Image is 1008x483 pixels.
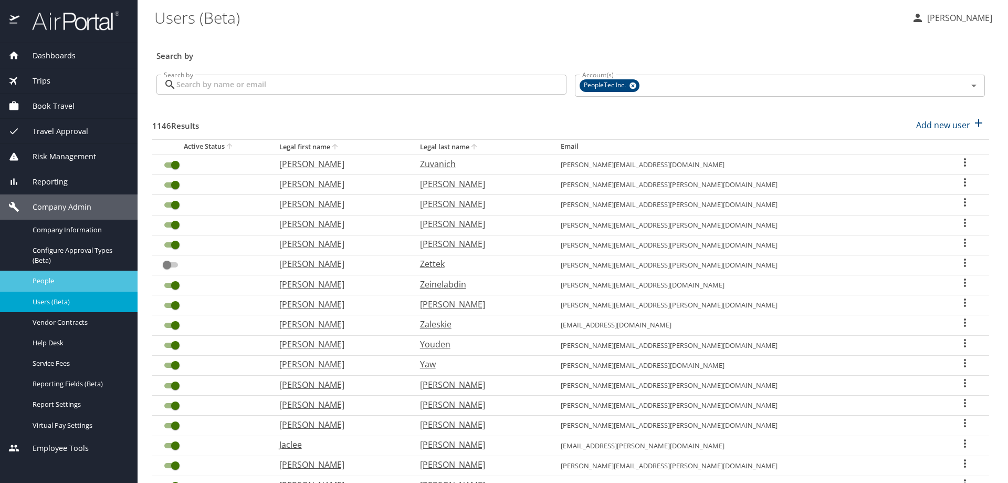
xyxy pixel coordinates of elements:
p: [PERSON_NAME] [279,178,399,190]
span: Trips [19,75,50,87]
span: Vendor Contracts [33,317,125,327]
h3: 1146 Results [152,114,199,132]
p: [PERSON_NAME] [420,238,540,250]
p: [PERSON_NAME] [279,238,399,250]
td: [PERSON_NAME][EMAIL_ADDRESS][PERSON_NAME][DOMAIN_NAME] [552,175,941,195]
h3: Search by [156,44,985,62]
p: [PERSON_NAME] [279,378,399,391]
button: sort [469,142,480,152]
td: [PERSON_NAME][EMAIL_ADDRESS][PERSON_NAME][DOMAIN_NAME] [552,195,941,215]
p: Yaw [420,358,540,371]
p: [PERSON_NAME] [420,458,540,471]
p: [PERSON_NAME] [279,418,399,431]
td: [PERSON_NAME][EMAIL_ADDRESS][PERSON_NAME][DOMAIN_NAME] [552,235,941,255]
p: [PERSON_NAME] [420,398,540,411]
td: [PERSON_NAME][EMAIL_ADDRESS][PERSON_NAME][DOMAIN_NAME] [552,456,941,476]
td: [PERSON_NAME][EMAIL_ADDRESS][PERSON_NAME][DOMAIN_NAME] [552,295,941,315]
p: [PERSON_NAME] [279,458,399,471]
p: [PERSON_NAME] [924,12,992,24]
p: [PERSON_NAME] [420,418,540,431]
p: Zuvanich [420,158,540,170]
p: [PERSON_NAME] [279,278,399,291]
span: Book Travel [19,100,75,112]
span: PeopleTec Inc. [580,80,632,91]
input: Search by name or email [176,75,566,95]
td: [PERSON_NAME][EMAIL_ADDRESS][PERSON_NAME][DOMAIN_NAME] [552,376,941,396]
th: Legal first name [271,139,412,155]
p: [PERSON_NAME] [279,158,399,170]
button: Open [967,78,981,93]
img: icon-airportal.png [9,11,20,31]
td: [PERSON_NAME][EMAIL_ADDRESS][PERSON_NAME][DOMAIN_NAME] [552,215,941,235]
td: [PERSON_NAME][EMAIL_ADDRESS][DOMAIN_NAME] [552,355,941,375]
th: Email [552,139,941,155]
span: Reporting [19,176,68,188]
td: [PERSON_NAME][EMAIL_ADDRESS][PERSON_NAME][DOMAIN_NAME] [552,396,941,416]
span: Dashboards [19,50,76,61]
p: [PERSON_NAME] [279,318,399,331]
p: Youden [420,338,540,351]
td: [EMAIL_ADDRESS][PERSON_NAME][DOMAIN_NAME] [552,436,941,456]
p: Jaclee [279,438,399,451]
p: [PERSON_NAME] [279,358,399,371]
button: Add new user [912,114,989,137]
span: Risk Management [19,151,96,162]
p: [PERSON_NAME] [279,338,399,351]
span: Company Information [33,225,125,235]
span: Employee Tools [19,443,89,454]
button: sort [225,142,235,152]
p: [PERSON_NAME] [420,378,540,391]
p: Add new user [916,119,970,131]
p: [PERSON_NAME] [279,398,399,411]
span: Virtual Pay Settings [33,420,125,430]
span: Users (Beta) [33,297,125,307]
th: Active Status [152,139,271,155]
span: Company Admin [19,201,91,213]
span: Report Settings [33,399,125,409]
button: [PERSON_NAME] [907,8,996,27]
p: Zettek [420,258,540,270]
p: [PERSON_NAME] [279,218,399,230]
td: [PERSON_NAME][EMAIL_ADDRESS][PERSON_NAME][DOMAIN_NAME] [552,335,941,355]
div: PeopleTec Inc. [580,79,639,92]
p: Zaleskie [420,318,540,331]
p: [PERSON_NAME] [279,258,399,270]
h1: Users (Beta) [154,1,903,34]
td: [PERSON_NAME][EMAIL_ADDRESS][PERSON_NAME][DOMAIN_NAME] [552,255,941,275]
span: Help Desk [33,338,125,348]
span: Reporting Fields (Beta) [33,379,125,389]
p: [PERSON_NAME] [279,198,399,210]
button: sort [330,142,341,152]
p: [PERSON_NAME] [420,178,540,190]
td: [PERSON_NAME][EMAIL_ADDRESS][DOMAIN_NAME] [552,275,941,295]
span: Service Fees [33,358,125,368]
td: [PERSON_NAME][EMAIL_ADDRESS][PERSON_NAME][DOMAIN_NAME] [552,416,941,436]
span: People [33,276,125,286]
p: [PERSON_NAME] [420,438,540,451]
p: [PERSON_NAME] [279,298,399,311]
td: [EMAIL_ADDRESS][DOMAIN_NAME] [552,315,941,335]
td: [PERSON_NAME][EMAIL_ADDRESS][DOMAIN_NAME] [552,155,941,174]
th: Legal last name [412,139,552,155]
span: Configure Approval Types (Beta) [33,245,125,265]
img: airportal-logo.png [20,11,119,31]
p: [PERSON_NAME] [420,218,540,230]
span: Travel Approval [19,126,88,137]
p: [PERSON_NAME] [420,198,540,210]
p: [PERSON_NAME] [420,298,540,311]
p: Zeinelabdin [420,278,540,291]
